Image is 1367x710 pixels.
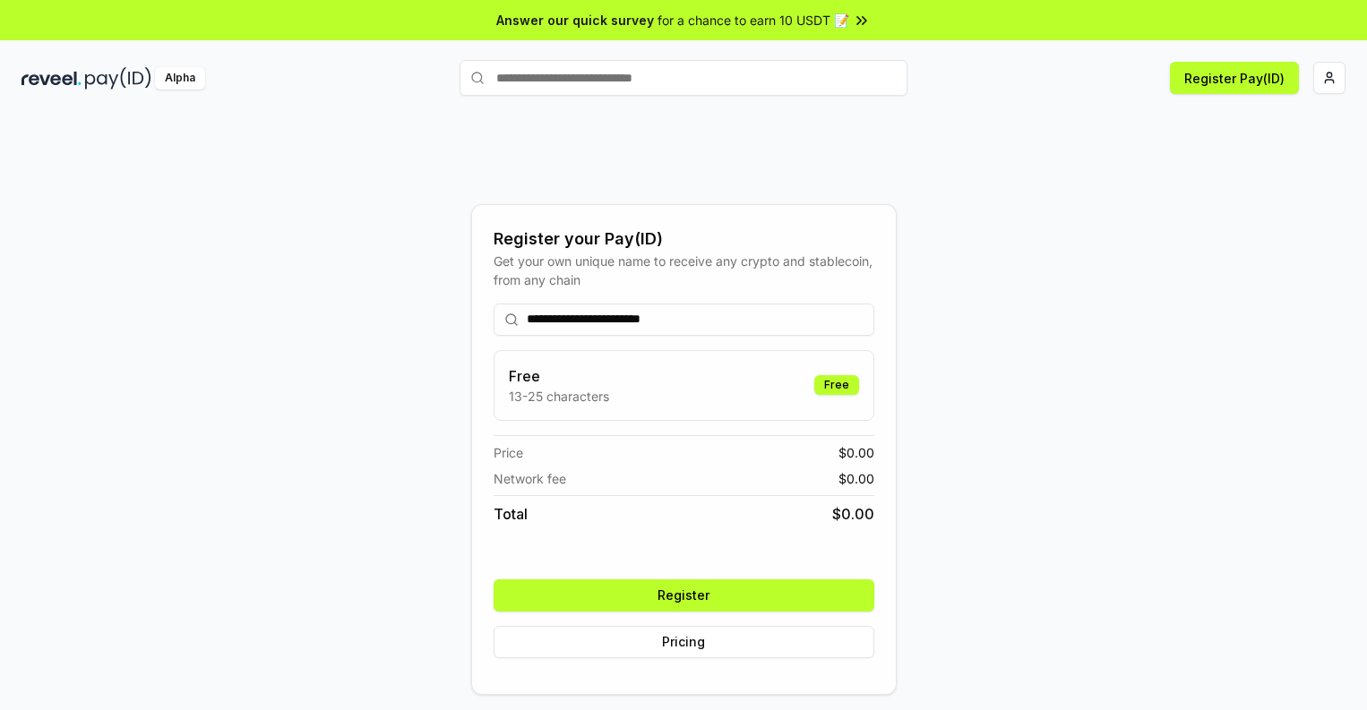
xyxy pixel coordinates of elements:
[494,626,874,658] button: Pricing
[838,443,874,462] span: $ 0.00
[814,375,859,395] div: Free
[658,11,849,30] span: for a chance to earn 10 USDT 📝
[496,11,654,30] span: Answer our quick survey
[494,503,528,525] span: Total
[1170,62,1299,94] button: Register Pay(ID)
[494,443,523,462] span: Price
[494,579,874,612] button: Register
[509,387,609,406] p: 13-25 characters
[494,227,874,252] div: Register your Pay(ID)
[85,67,151,90] img: pay_id
[509,365,609,387] h3: Free
[838,469,874,488] span: $ 0.00
[832,503,874,525] span: $ 0.00
[494,252,874,289] div: Get your own unique name to receive any crypto and stablecoin, from any chain
[21,67,82,90] img: reveel_dark
[494,469,566,488] span: Network fee
[155,67,205,90] div: Alpha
